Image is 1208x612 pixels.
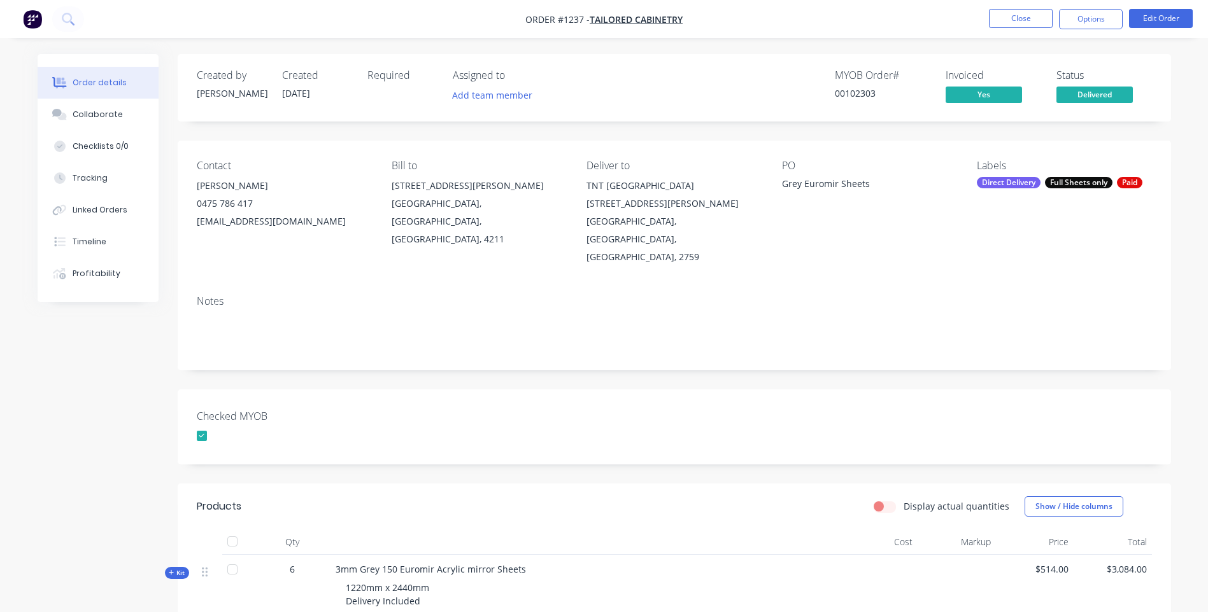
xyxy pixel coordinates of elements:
span: Yes [946,87,1022,102]
div: Total [1074,529,1152,555]
div: [STREET_ADDRESS][PERSON_NAME] [392,177,566,195]
div: [PERSON_NAME] [197,177,371,195]
div: Contact [197,160,371,172]
div: [PERSON_NAME] [197,87,267,100]
img: Factory [23,10,42,29]
div: Timeline [73,236,106,247]
div: Deliver to [586,160,761,172]
span: 6 [290,562,295,576]
button: Tracking [38,162,159,194]
div: 00102303 [835,87,930,100]
div: TNT [GEOGRAPHIC_DATA] [STREET_ADDRESS][PERSON_NAME] [586,177,761,212]
div: Profitability [73,268,120,279]
button: Options [1059,9,1123,29]
div: MYOB Order # [835,69,930,81]
div: Kit [165,567,189,579]
div: [PERSON_NAME]0475 786 417[EMAIL_ADDRESS][DOMAIN_NAME] [197,177,371,230]
span: Delivered [1056,87,1133,102]
span: 1220mm x 2440mm Delivery Included [346,581,429,607]
div: Paid [1117,177,1142,188]
button: Show / Hide columns [1025,496,1123,517]
button: Add team member [445,87,539,104]
button: Timeline [38,226,159,258]
div: TNT [GEOGRAPHIC_DATA] [STREET_ADDRESS][PERSON_NAME][GEOGRAPHIC_DATA], [GEOGRAPHIC_DATA], [GEOGRAP... [586,177,761,266]
span: 3mm Grey 150 Euromir Acrylic mirror Sheets [336,563,526,575]
div: Status [1056,69,1152,81]
div: Collaborate [73,109,123,120]
span: [DATE] [282,87,310,99]
label: Checked MYOB [197,408,356,424]
button: Linked Orders [38,194,159,226]
button: Edit Order [1129,9,1193,28]
div: [GEOGRAPHIC_DATA], [GEOGRAPHIC_DATA], [GEOGRAPHIC_DATA], 4211 [392,195,566,248]
div: Grey Euromir Sheets [782,177,941,195]
div: Bill to [392,160,566,172]
div: [STREET_ADDRESS][PERSON_NAME][GEOGRAPHIC_DATA], [GEOGRAPHIC_DATA], [GEOGRAPHIC_DATA], 4211 [392,177,566,248]
div: Required [367,69,437,81]
button: Delivered [1056,87,1133,106]
div: Linked Orders [73,204,127,216]
div: Direct Delivery [977,177,1041,188]
div: Created by [197,69,267,81]
span: Kit [169,568,185,578]
button: Checklists 0/0 [38,130,159,162]
button: Collaborate [38,99,159,130]
div: Full Sheets only [1045,177,1112,188]
button: Profitability [38,258,159,289]
button: Add team member [453,87,539,104]
div: [EMAIL_ADDRESS][DOMAIN_NAME] [197,212,371,230]
span: Order #1237 - [525,13,590,25]
div: Notes [197,295,1152,307]
div: Assigned to [453,69,580,81]
span: $514.00 [1001,562,1069,576]
div: PO [782,160,956,172]
div: Invoiced [946,69,1041,81]
div: Markup [918,529,996,555]
div: Products [197,499,241,514]
label: Display actual quantities [904,499,1009,513]
div: Order details [73,77,127,88]
div: 0475 786 417 [197,195,371,212]
div: Checklists 0/0 [73,141,129,152]
div: Tracking [73,172,108,184]
button: Close [989,9,1053,28]
div: [GEOGRAPHIC_DATA], [GEOGRAPHIC_DATA], [GEOGRAPHIC_DATA], 2759 [586,212,761,266]
div: Labels [977,160,1151,172]
div: Price [996,529,1074,555]
div: Cost [840,529,918,555]
div: Qty [254,529,330,555]
button: Order details [38,67,159,99]
span: $3,084.00 [1079,562,1147,576]
a: Tailored Cabinetry [590,13,683,25]
div: Created [282,69,352,81]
